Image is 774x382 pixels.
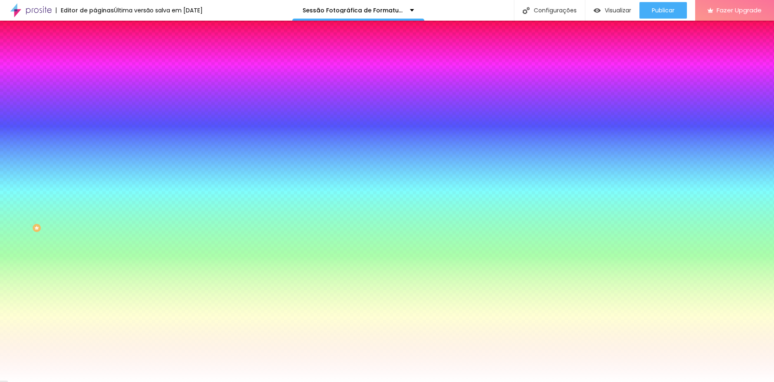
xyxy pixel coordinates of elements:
[717,7,762,14] span: Fazer Upgrade
[652,7,675,14] span: Publicar
[523,7,530,14] img: Icone
[585,2,639,19] button: Visualizar
[639,2,687,19] button: Publicar
[605,7,631,14] span: Visualizar
[114,7,203,13] div: Última versão salva em [DATE]
[56,7,114,13] div: Editor de páginas
[594,7,601,14] img: view-1.svg
[303,7,404,13] p: Sessão Fotográfica de Formatura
